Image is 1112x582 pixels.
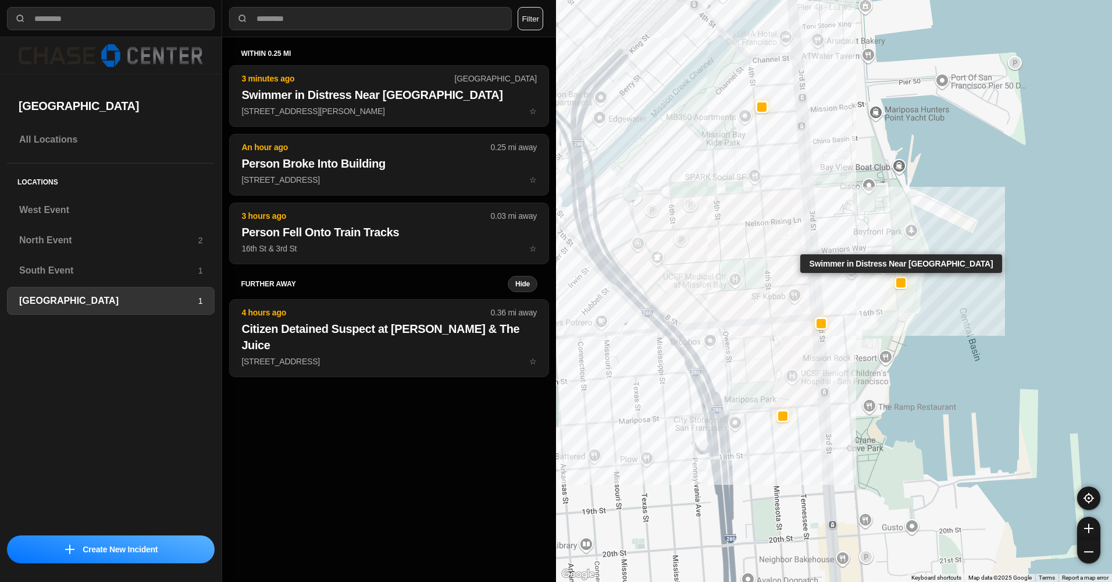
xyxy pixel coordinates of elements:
[455,73,537,84] p: [GEOGRAPHIC_DATA]
[7,257,215,285] a: South Event1
[241,87,537,103] h2: Swimmer in Distress Near [GEOGRAPHIC_DATA]
[1084,524,1093,533] img: zoom-in
[241,155,537,172] h2: Person Broke Into Building
[19,294,198,308] h3: [GEOGRAPHIC_DATA]
[198,295,203,307] p: 1
[7,226,215,254] a: North Event2
[529,357,537,366] span: star
[241,174,537,186] p: [STREET_ADDRESS]
[241,356,537,367] p: [STREET_ADDRESS]
[1039,574,1055,581] a: Terms (opens in new tab)
[229,134,549,196] button: An hour ago0.25 mi awayPerson Broke Into Building[STREET_ADDRESS]star
[1062,574,1109,581] a: Report a map error
[229,356,549,366] a: 4 hours ago0.36 mi awayCitizen Detained Suspect at [PERSON_NAME] & The Juice[STREET_ADDRESS]star
[229,65,549,127] button: 3 minutes ago[GEOGRAPHIC_DATA]Swimmer in Distress Near [GEOGRAPHIC_DATA][STREET_ADDRESS][PERSON_N...
[15,13,26,24] img: search
[19,264,198,278] h3: South Event
[7,287,215,315] a: [GEOGRAPHIC_DATA]1
[894,276,907,289] button: Swimmer in Distress Near [GEOGRAPHIC_DATA]
[800,254,1003,273] div: Swimmer in Distress Near [GEOGRAPHIC_DATA]
[19,44,203,67] img: logo
[241,210,490,222] p: 3 hours ago
[559,567,597,582] img: Google
[7,196,215,224] a: West Event
[237,13,248,24] img: search
[7,535,215,563] button: iconCreate New Incident
[968,574,1032,581] span: Map data ©2025 Google
[241,105,537,117] p: [STREET_ADDRESS][PERSON_NAME]
[1077,517,1100,540] button: zoom-in
[1084,547,1093,556] img: zoom-out
[19,98,203,114] h2: [GEOGRAPHIC_DATA]
[491,210,537,222] p: 0.03 mi away
[241,141,490,153] p: An hour ago
[241,243,537,254] p: 16th St & 3rd St
[515,279,530,289] small: Hide
[529,244,537,253] span: star
[1077,540,1100,563] button: zoom-out
[241,224,537,240] h2: Person Fell Onto Train Tracks
[491,141,537,153] p: 0.25 mi away
[1084,493,1094,503] img: recenter
[19,133,202,147] h3: All Locations
[7,126,215,154] a: All Locations
[19,203,202,217] h3: West Event
[559,567,597,582] a: Open this area in Google Maps (opens a new window)
[198,235,203,246] p: 2
[229,299,549,377] button: 4 hours ago0.36 mi awayCitizen Detained Suspect at [PERSON_NAME] & The Juice[STREET_ADDRESS]star
[7,164,215,196] h5: Locations
[241,279,508,289] h5: further away
[19,233,198,247] h3: North Event
[491,307,537,318] p: 0.36 mi away
[529,175,537,184] span: star
[229,106,549,116] a: 3 minutes ago[GEOGRAPHIC_DATA]Swimmer in Distress Near [GEOGRAPHIC_DATA][STREET_ADDRESS][PERSON_N...
[83,544,158,555] p: Create New Incident
[518,7,543,30] button: Filter
[229,203,549,264] button: 3 hours ago0.03 mi awayPerson Fell Onto Train Tracks16th St & 3rd Ststar
[508,276,537,292] button: Hide
[241,73,454,84] p: 3 minutes ago
[241,321,537,353] h2: Citizen Detained Suspect at [PERSON_NAME] & The Juice
[241,49,537,58] h5: within 0.25 mi
[65,545,74,554] img: icon
[229,243,549,253] a: 3 hours ago0.03 mi awayPerson Fell Onto Train Tracks16th St & 3rd Ststar
[1077,487,1100,510] button: recenter
[529,107,537,116] span: star
[198,265,203,276] p: 1
[241,307,490,318] p: 4 hours ago
[229,175,549,184] a: An hour ago0.25 mi awayPerson Broke Into Building[STREET_ADDRESS]star
[911,574,961,582] button: Keyboard shortcuts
